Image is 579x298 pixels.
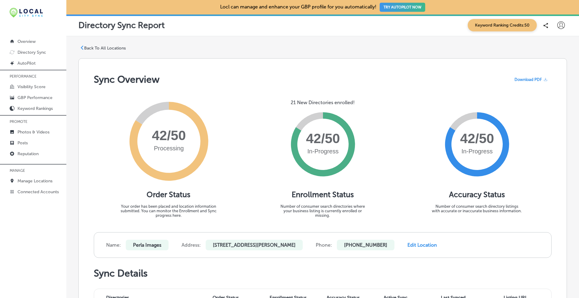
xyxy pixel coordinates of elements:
[17,140,28,146] p: Posts
[17,61,36,66] p: AutoPilot
[407,242,437,248] a: Edit Location
[380,3,425,12] button: TRY AUTOPILOT NOW
[94,74,160,85] h1: Sync Overview
[17,84,46,89] p: Visibility Score
[17,151,39,156] p: Reputation
[291,100,355,105] p: 21 New Directories enrolled!
[17,39,36,44] p: Overview
[10,8,43,18] img: 12321ecb-abad-46dd-be7f-2600e8d3409flocal-city-sync-logo-rectangle.png
[78,20,165,30] p: Directory Sync Report
[80,46,126,51] a: Back To All Locations
[206,240,303,250] p: [STREET_ADDRESS][PERSON_NAME]
[17,178,52,184] p: Manage Locations
[147,190,190,199] h1: Order Status
[182,242,201,248] label: Address:
[17,50,46,55] p: Directory Sync
[17,130,49,135] p: Photos & Videos
[449,190,505,199] h1: Accuracy Status
[106,242,121,248] label: Name:
[277,204,368,218] p: Number of consumer search directories where your business listing is currently enrolled or missing.
[84,46,126,51] p: Back To All Locations
[337,240,394,250] p: [PHONE_NUMBER]
[17,189,59,194] p: Connected Accounts
[116,204,221,218] p: Your order has been placed and location information submitted. You can monitor the Enrollment and...
[514,77,542,82] span: Download PDF
[94,268,552,279] h1: Sync Details
[17,106,53,111] p: Keyword Rankings
[316,242,332,248] label: Phone:
[468,19,537,31] span: Keyword Ranking Credits: 50
[432,204,522,213] p: Number of consumer search directory listings with accurate or inaccurate business information.
[126,240,169,250] p: Perla Images
[17,95,52,100] p: GBP Performance
[292,190,354,199] h1: Enrollment Status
